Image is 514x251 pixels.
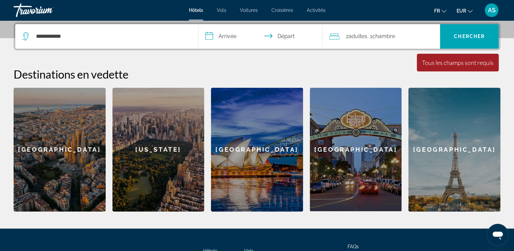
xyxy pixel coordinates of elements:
span: EUR [457,8,466,14]
div: [GEOGRAPHIC_DATA] [408,88,500,212]
a: Paris[GEOGRAPHIC_DATA] [408,88,500,212]
h2: Destinations en vedette [14,67,500,81]
a: New York[US_STATE] [112,88,205,212]
a: Voitures [240,7,258,13]
div: [GEOGRAPHIC_DATA] [211,88,303,212]
a: Travorium [14,1,82,19]
iframe: Bouton de lancement de la fenêtre de messagerie [487,224,509,246]
button: User Menu [483,3,500,17]
button: Search [440,24,499,49]
a: FAQs [348,244,359,249]
input: Search hotel destination [35,31,188,41]
div: Tous les champs sont requis [422,59,494,66]
div: [US_STATE] [112,88,205,212]
button: Change currency [457,6,473,16]
div: Search widget [15,24,499,49]
span: Adultes [348,33,367,39]
a: Croisières [271,7,293,13]
button: Change language [434,6,446,16]
a: Vols [217,7,226,13]
span: fr [434,8,440,14]
span: 2 [345,32,367,41]
a: San Diego[GEOGRAPHIC_DATA] [310,88,402,212]
button: Select check in and out date [198,24,323,49]
div: [GEOGRAPHIC_DATA] [310,88,402,211]
a: Activités [307,7,325,13]
button: Travelers: 2 adults, 0 children [322,24,440,49]
a: Sydney[GEOGRAPHIC_DATA] [211,88,303,212]
a: Barcelona[GEOGRAPHIC_DATA] [14,88,106,212]
span: Chambre [372,33,395,39]
span: Chercher [454,34,485,39]
span: AS [488,7,496,14]
span: , 1 [367,32,395,41]
a: Hôtels [189,7,203,13]
div: [GEOGRAPHIC_DATA] [14,88,106,212]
